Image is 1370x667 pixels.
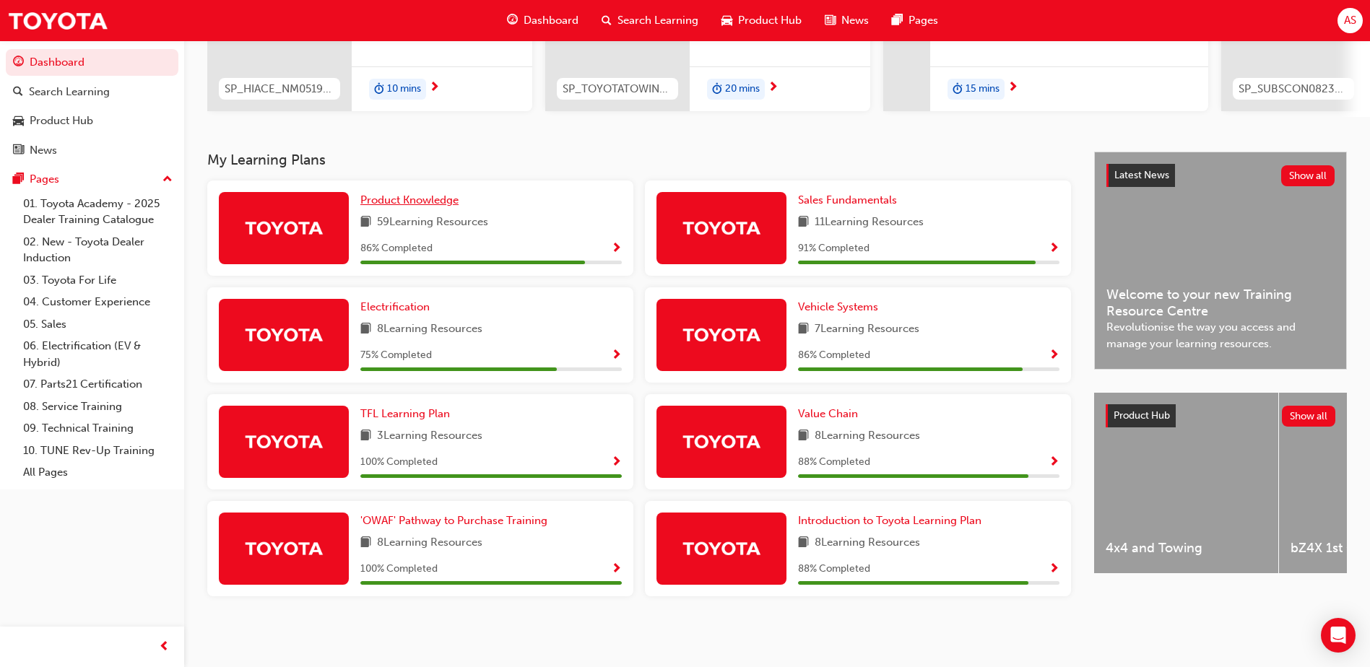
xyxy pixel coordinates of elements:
[815,427,920,445] span: 8 Learning Resources
[17,335,178,373] a: 06. Electrification (EV & Hybrid)
[738,12,802,29] span: Product Hub
[29,84,110,100] div: Search Learning
[244,322,324,347] img: Trak
[611,243,622,256] span: Show Progress
[17,396,178,418] a: 08. Service Training
[159,638,170,656] span: prev-icon
[611,240,622,258] button: Show Progress
[953,80,963,99] span: duration-icon
[1049,456,1059,469] span: Show Progress
[360,406,456,422] a: TFL Learning Plan
[13,173,24,186] span: pages-icon
[798,514,981,527] span: Introduction to Toyota Learning Plan
[815,214,924,232] span: 11 Learning Resources
[1049,563,1059,576] span: Show Progress
[30,142,57,159] div: News
[507,12,518,30] span: guage-icon
[360,347,432,364] span: 75 % Completed
[798,561,870,577] span: 88 % Completed
[798,347,870,364] span: 86 % Completed
[360,407,450,420] span: TFL Learning Plan
[30,171,59,188] div: Pages
[387,81,421,97] span: 10 mins
[360,240,433,257] span: 86 % Completed
[17,417,178,440] a: 09. Technical Training
[429,82,440,95] span: next-icon
[377,534,482,552] span: 8 Learning Resources
[360,321,371,339] span: book-icon
[798,321,809,339] span: book-icon
[377,214,488,232] span: 59 Learning Resources
[1094,393,1278,573] a: 4x4 and Towing
[17,193,178,231] a: 01. Toyota Academy - 2025 Dealer Training Catalogue
[798,427,809,445] span: book-icon
[563,81,672,97] span: SP_TOYOTATOWING_0424
[17,313,178,336] a: 05. Sales
[13,86,23,99] span: search-icon
[17,291,178,313] a: 04. Customer Experience
[360,214,371,232] span: book-icon
[1049,346,1059,365] button: Show Progress
[1049,243,1059,256] span: Show Progress
[1094,152,1347,370] a: Latest NewsShow allWelcome to your new Training Resource CentreRevolutionise the way you access a...
[682,322,761,347] img: Trak
[377,427,482,445] span: 3 Learning Resources
[798,513,987,529] a: Introduction to Toyota Learning Plan
[1114,169,1169,181] span: Latest News
[6,166,178,193] button: Pages
[1049,560,1059,578] button: Show Progress
[1239,81,1348,97] span: SP_SUBSCON0823_EL
[1281,165,1335,186] button: Show all
[360,534,371,552] span: book-icon
[6,79,178,105] a: Search Learning
[798,193,897,206] span: Sales Fundamentals
[815,534,920,552] span: 8 Learning Resources
[360,192,464,209] a: Product Knowledge
[768,82,779,95] span: next-icon
[798,534,809,552] span: book-icon
[825,12,836,30] span: news-icon
[30,113,93,129] div: Product Hub
[602,12,612,30] span: search-icon
[6,46,178,166] button: DashboardSearch LearningProduct HubNews
[798,192,903,209] a: Sales Fundamentals
[710,6,813,35] a: car-iconProduct Hub
[798,407,858,420] span: Value Chain
[360,454,438,471] span: 100 % Completed
[611,563,622,576] span: Show Progress
[6,49,178,76] a: Dashboard
[1106,540,1267,557] span: 4x4 and Towing
[360,193,459,206] span: Product Knowledge
[17,373,178,396] a: 07. Parts21 Certification
[611,346,622,365] button: Show Progress
[798,240,870,257] span: 91 % Completed
[815,321,919,339] span: 7 Learning Resources
[725,81,760,97] span: 20 mins
[611,453,622,471] button: Show Progress
[1049,453,1059,471] button: Show Progress
[617,12,698,29] span: Search Learning
[1282,406,1336,427] button: Show all
[225,81,334,97] span: SP_HIACE_NM0519_VID01
[374,80,384,99] span: duration-icon
[6,137,178,164] a: News
[611,560,622,578] button: Show Progress
[1106,164,1335,187] a: Latest NewsShow all
[377,321,482,339] span: 8 Learning Resources
[13,144,24,157] span: news-icon
[17,440,178,462] a: 10. TUNE Rev-Up Training
[590,6,710,35] a: search-iconSearch Learning
[721,12,732,30] span: car-icon
[1106,404,1335,427] a: Product HubShow all
[162,170,173,189] span: up-icon
[1007,82,1018,95] span: next-icon
[1338,8,1363,33] button: AS
[880,6,950,35] a: pages-iconPages
[892,12,903,30] span: pages-icon
[611,349,622,362] span: Show Progress
[798,299,884,315] a: Vehicle Systems
[1049,240,1059,258] button: Show Progress
[682,215,761,240] img: Trak
[524,12,578,29] span: Dashboard
[798,406,864,422] a: Value Chain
